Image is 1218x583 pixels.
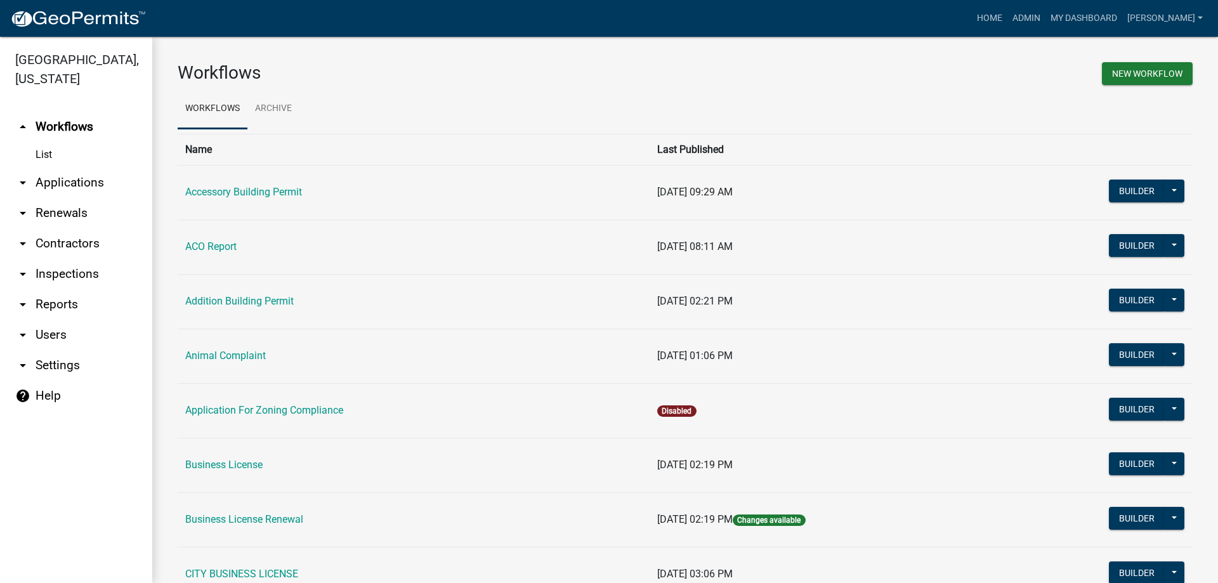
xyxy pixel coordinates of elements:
[657,350,733,362] span: [DATE] 01:06 PM
[185,240,237,252] a: ACO Report
[657,405,696,417] span: Disabled
[15,175,30,190] i: arrow_drop_down
[15,266,30,282] i: arrow_drop_down
[178,62,676,84] h3: Workflows
[1109,180,1165,202] button: Builder
[657,568,733,580] span: [DATE] 03:06 PM
[733,514,805,526] span: Changes available
[972,6,1007,30] a: Home
[1109,452,1165,475] button: Builder
[185,568,298,580] a: CITY BUSINESS LICENSE
[1109,289,1165,311] button: Builder
[178,134,650,165] th: Name
[15,388,30,403] i: help
[1122,6,1208,30] a: [PERSON_NAME]
[650,134,997,165] th: Last Published
[185,404,343,416] a: Application For Zoning Compliance
[15,206,30,221] i: arrow_drop_down
[657,240,733,252] span: [DATE] 08:11 AM
[185,186,302,198] a: Accessory Building Permit
[657,513,733,525] span: [DATE] 02:19 PM
[657,459,733,471] span: [DATE] 02:19 PM
[1109,234,1165,257] button: Builder
[15,236,30,251] i: arrow_drop_down
[15,327,30,343] i: arrow_drop_down
[185,295,294,307] a: Addition Building Permit
[1045,6,1122,30] a: My Dashboard
[15,358,30,373] i: arrow_drop_down
[1109,343,1165,366] button: Builder
[185,459,263,471] a: Business License
[15,119,30,134] i: arrow_drop_up
[1007,6,1045,30] a: Admin
[185,350,266,362] a: Animal Complaint
[247,89,299,129] a: Archive
[1109,398,1165,421] button: Builder
[1109,507,1165,530] button: Builder
[657,295,733,307] span: [DATE] 02:21 PM
[1102,62,1193,85] button: New Workflow
[185,513,303,525] a: Business License Renewal
[178,89,247,129] a: Workflows
[657,186,733,198] span: [DATE] 09:29 AM
[15,297,30,312] i: arrow_drop_down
